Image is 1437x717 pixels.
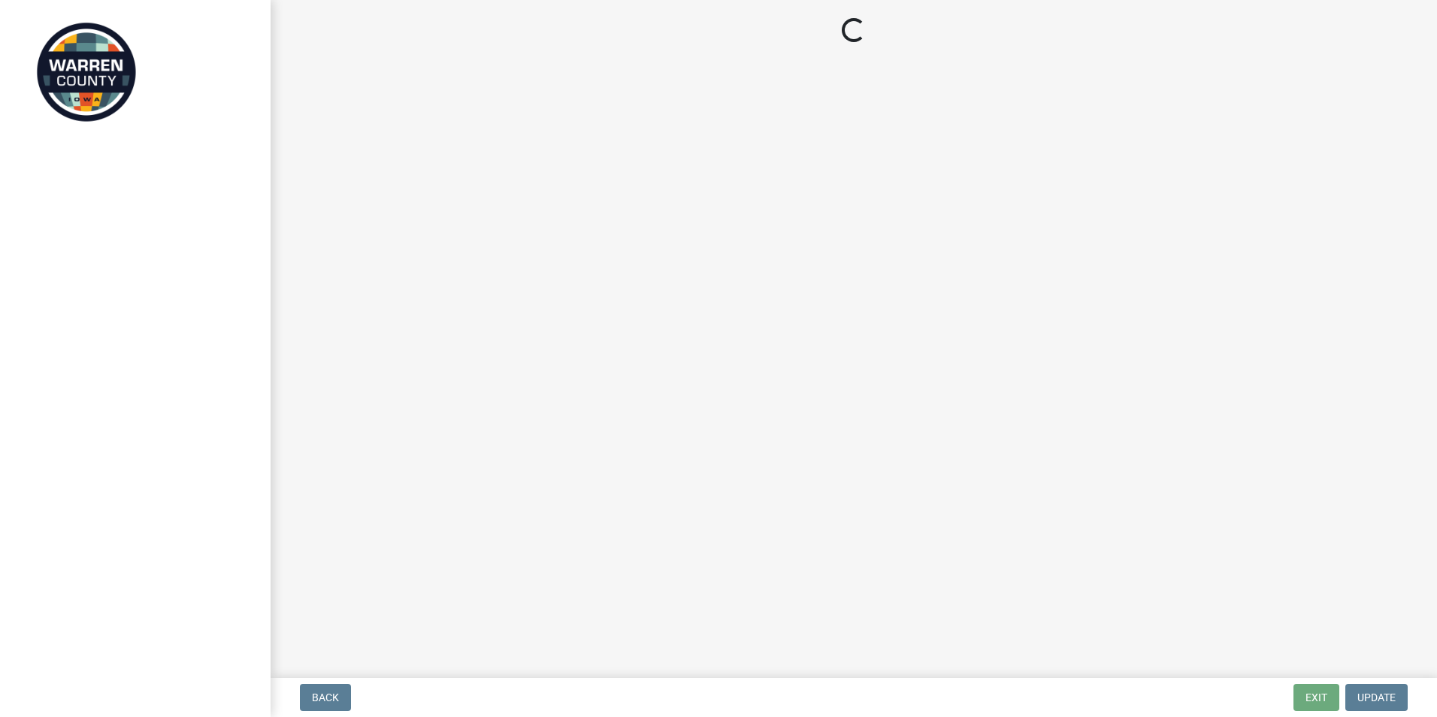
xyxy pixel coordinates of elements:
button: Update [1345,684,1408,711]
img: Warren County, Iowa [30,16,143,129]
span: Update [1357,691,1396,703]
button: Exit [1293,684,1339,711]
button: Back [300,684,351,711]
span: Back [312,691,339,703]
